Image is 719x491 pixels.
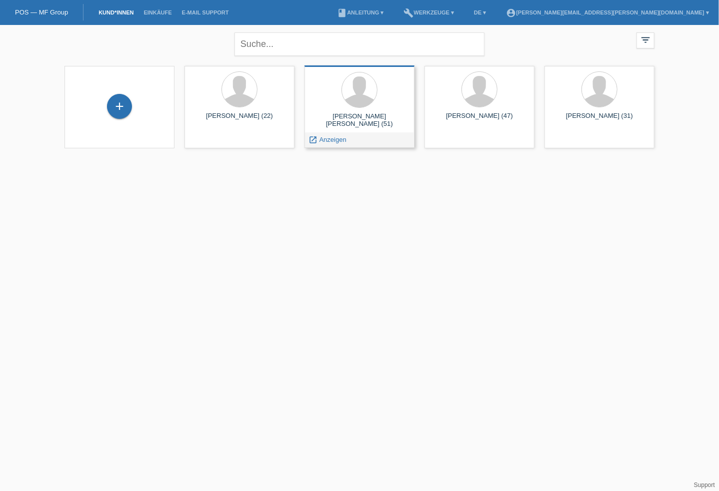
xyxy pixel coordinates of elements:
i: account_circle [506,8,516,18]
div: [PERSON_NAME] (47) [432,112,526,128]
i: build [404,8,414,18]
a: bookAnleitung ▾ [332,9,388,15]
a: DE ▾ [469,9,491,15]
a: POS — MF Group [15,8,68,16]
a: buildWerkzeuge ▾ [399,9,459,15]
div: [PERSON_NAME] (22) [192,112,286,128]
div: Kund*in hinzufügen [107,98,131,115]
div: [PERSON_NAME] (31) [552,112,646,128]
i: launch [308,135,317,144]
div: [PERSON_NAME] [PERSON_NAME] (51) [312,112,406,128]
span: Anzeigen [319,136,346,143]
a: launch Anzeigen [308,136,346,143]
a: Support [694,482,715,489]
a: account_circle[PERSON_NAME][EMAIL_ADDRESS][PERSON_NAME][DOMAIN_NAME] ▾ [501,9,714,15]
a: E-Mail Support [177,9,234,15]
a: Kund*innen [93,9,138,15]
a: Einkäufe [138,9,176,15]
i: book [337,8,347,18]
i: filter_list [640,34,651,45]
input: Suche... [234,32,484,56]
